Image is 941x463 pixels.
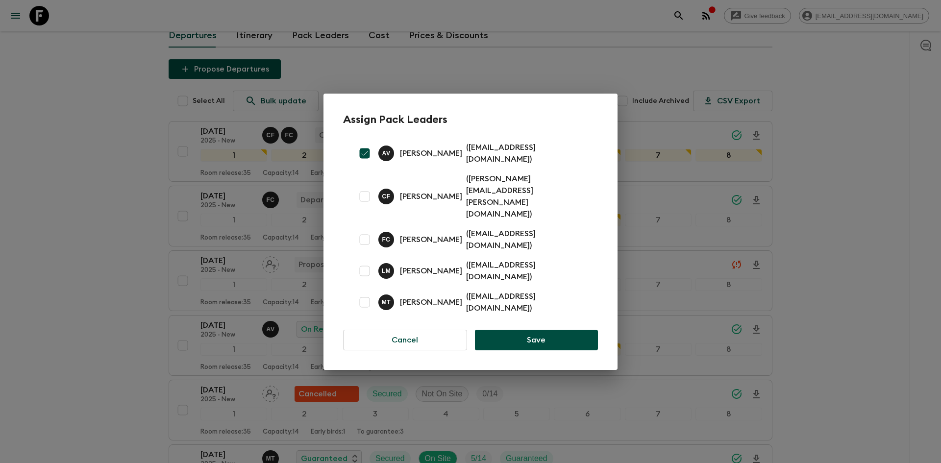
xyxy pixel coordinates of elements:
[343,113,598,126] h2: Assign Pack Leaders
[382,267,391,275] p: L M
[400,234,462,245] p: [PERSON_NAME]
[382,298,391,306] p: M T
[475,330,598,350] button: Save
[466,228,586,251] p: ( [EMAIL_ADDRESS][DOMAIN_NAME] )
[400,191,462,202] p: [PERSON_NAME]
[400,147,462,159] p: [PERSON_NAME]
[466,142,586,165] p: ( [EMAIL_ADDRESS][DOMAIN_NAME] )
[400,296,462,308] p: [PERSON_NAME]
[466,173,586,220] p: ( [PERSON_NAME][EMAIL_ADDRESS][PERSON_NAME][DOMAIN_NAME] )
[466,259,586,283] p: ( [EMAIL_ADDRESS][DOMAIN_NAME] )
[400,265,462,277] p: [PERSON_NAME]
[382,149,391,157] p: A V
[382,236,390,244] p: F C
[466,291,586,314] p: ( [EMAIL_ADDRESS][DOMAIN_NAME] )
[382,193,390,200] p: C F
[343,330,467,350] button: Cancel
